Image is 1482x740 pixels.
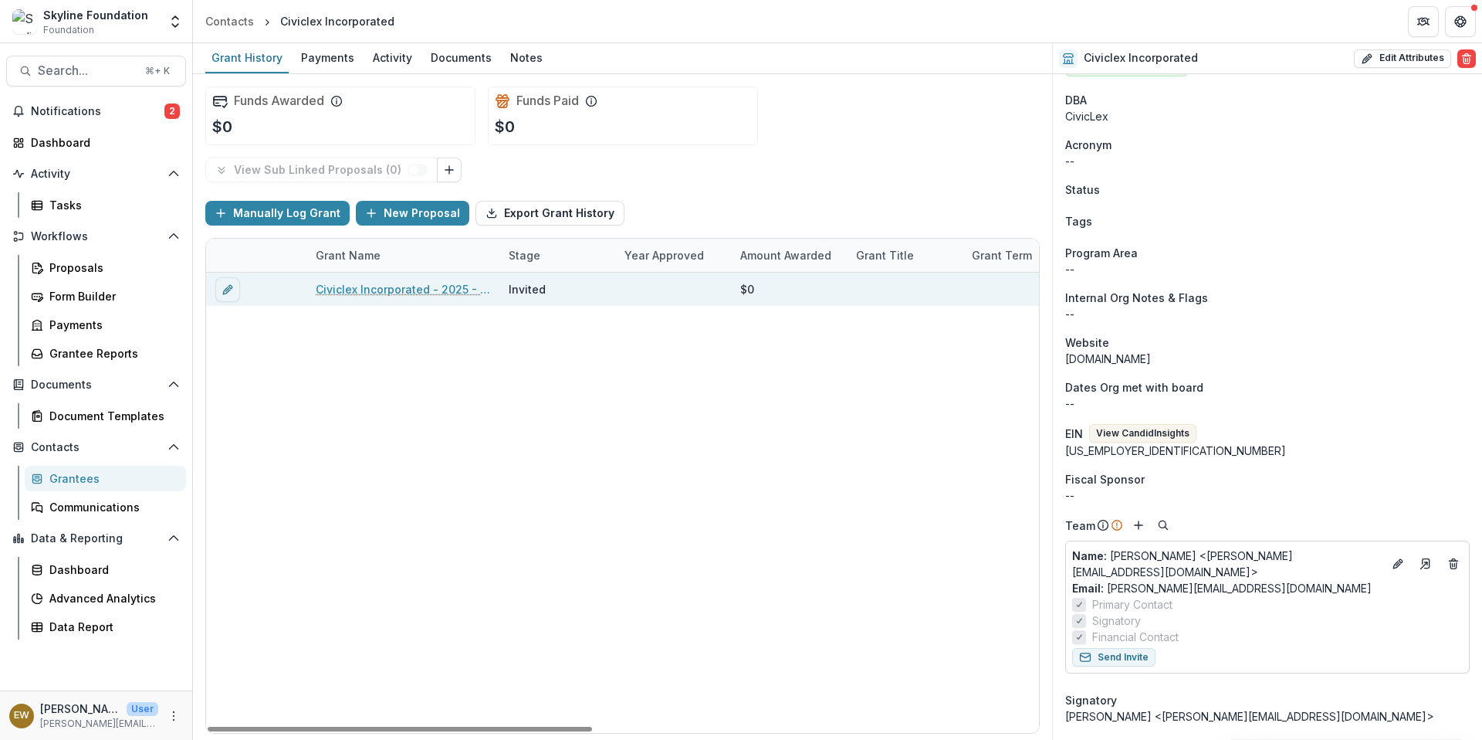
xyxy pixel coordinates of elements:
div: [PERSON_NAME] <[PERSON_NAME][EMAIL_ADDRESS][DOMAIN_NAME]> [1065,708,1470,725]
p: [PERSON_NAME] <[PERSON_NAME][EMAIL_ADDRESS][DOMAIN_NAME]> [1072,548,1382,580]
a: Go to contact [1413,552,1438,576]
div: Stage [499,239,615,272]
div: $0 [740,281,754,297]
button: More [164,707,183,725]
span: Primary Contact [1092,596,1172,613]
div: Amount Awarded [731,239,847,272]
p: -- [1065,153,1470,169]
a: Form Builder [25,283,186,309]
span: Program Area [1065,245,1138,261]
div: Grant Name [306,239,499,272]
a: Payments [25,312,186,338]
span: Website [1065,334,1109,351]
div: Dashboard [49,562,174,578]
span: DBA [1065,92,1087,108]
div: Form Builder [49,288,174,304]
a: Payments [295,43,360,73]
button: New Proposal [356,201,469,226]
div: Notes [504,46,549,69]
span: Notifications [31,105,164,118]
p: Team [1065,518,1095,534]
a: Grant History [205,43,289,73]
a: Contacts [199,10,260,32]
nav: breadcrumb [199,10,401,32]
button: Manually Log Grant [205,201,350,226]
div: Document Templates [49,408,174,424]
a: Advanced Analytics [25,586,186,611]
button: Export Grant History [475,201,624,226]
span: Activity [31,168,161,181]
p: -- [1065,395,1470,412]
p: -- [1065,261,1470,277]
div: Grant History [205,46,289,69]
button: Open Activity [6,161,186,186]
span: Tags [1065,213,1092,229]
div: Grantees [49,470,174,487]
div: CivicLex [1065,108,1470,124]
div: Contacts [205,13,254,29]
div: Grantee Reports [49,345,174,362]
div: Stage [499,247,550,263]
span: Dates Org met with board [1065,379,1203,395]
div: Data Report [49,619,174,635]
div: Year approved [615,247,713,263]
p: User [127,702,158,716]
p: $0 [212,115,232,138]
div: [US_EMPLOYER_IDENTIFICATION_NUMBER] [1065,443,1470,459]
div: Payments [49,317,174,333]
button: Add [1129,516,1148,535]
a: Name: [PERSON_NAME] <[PERSON_NAME][EMAIL_ADDRESS][DOMAIN_NAME]> [1072,548,1382,580]
button: Partners [1408,6,1439,37]
div: Proposals [49,260,174,276]
div: Amount Awarded [731,247,841,263]
div: Skyline Foundation [43,7,148,23]
a: Document Templates [25,403,186,429]
p: $0 [495,115,515,138]
div: Tasks [49,197,174,213]
a: Civiclex Incorporated - 2025 - New Application [316,281,490,297]
h2: Civiclex Incorporated [1084,52,1198,65]
span: Name : [1072,549,1107,562]
span: Email: [1072,582,1104,595]
button: Send Invite [1072,648,1155,667]
button: Deletes [1444,555,1463,573]
h2: Funds Awarded [234,93,324,108]
a: Dashboard [25,557,186,582]
button: Link Grants [437,158,462,182]
a: Email: [PERSON_NAME][EMAIL_ADDRESS][DOMAIN_NAME] [1072,580,1372,596]
button: Open entity switcher [164,6,186,37]
span: Data & Reporting [31,532,161,545]
div: Grant Name [306,247,390,263]
div: Payments [295,46,360,69]
button: Open Documents [6,372,186,397]
span: Fiscal Sponsor [1065,471,1145,487]
div: Activity [367,46,418,69]
div: Civiclex Incorporated [280,13,394,29]
div: Grant Term [963,247,1041,263]
button: edit [215,277,240,302]
a: Grantees [25,466,186,491]
div: Year approved [615,239,731,272]
button: Search [1154,516,1172,535]
a: Activity [367,43,418,73]
span: Status [1065,182,1100,198]
div: Communications [49,499,174,515]
button: Edit [1389,555,1407,573]
span: Internal Org Notes & Flags [1065,290,1208,306]
p: [PERSON_NAME][EMAIL_ADDRESS][DOMAIN_NAME] [40,717,158,731]
button: View CandidInsights [1089,424,1196,443]
div: Grant Title [847,239,963,272]
span: Acronym [1065,137,1111,153]
a: Data Report [25,614,186,640]
span: Signatory [1065,692,1117,708]
span: Foundation [43,23,94,37]
div: Advanced Analytics [49,590,174,606]
button: View Sub Linked Proposals (0) [205,158,438,182]
div: Grant Term [963,239,1078,272]
span: 2 [164,104,180,119]
p: [PERSON_NAME] [40,701,120,717]
button: Edit Attributes [1354,49,1451,68]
